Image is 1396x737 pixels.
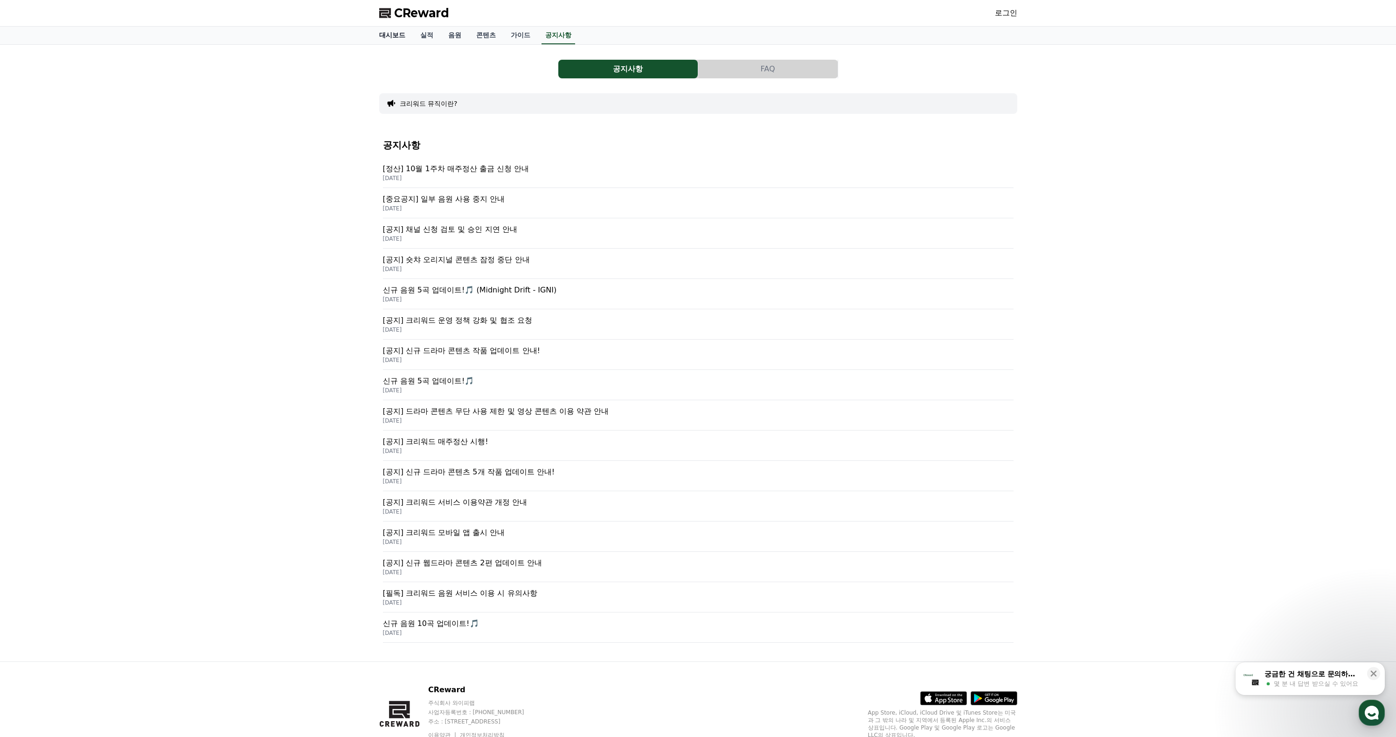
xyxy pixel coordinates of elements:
[62,296,120,319] a: 대화
[383,431,1014,461] a: [공지] 크리워드 매주정산 시행! [DATE]
[383,478,1014,485] p: [DATE]
[372,27,413,44] a: 대시보드
[394,6,449,21] span: CReward
[3,296,62,319] a: 홈
[995,7,1017,19] a: 로그인
[383,218,1014,249] a: [공지] 채널 신청 검토 및 승인 지연 안내 [DATE]
[383,370,1014,400] a: 신규 음원 5곡 업데이트!🎵 [DATE]
[383,326,1014,334] p: [DATE]
[383,387,1014,394] p: [DATE]
[383,194,1014,205] p: [중요공지] 일부 음원 사용 중지 안내
[383,629,1014,637] p: [DATE]
[383,466,1014,478] p: [공지] 신규 드라마 콘텐츠 5개 작품 업데이트 안내!
[85,310,97,318] span: 대화
[413,27,441,44] a: 실적
[383,612,1014,643] a: 신규 음원 10곡 업데이트!🎵 [DATE]
[428,709,542,716] p: 사업자등록번호 : [PHONE_NUMBER]
[383,569,1014,576] p: [DATE]
[558,60,698,78] button: 공지사항
[383,406,1014,417] p: [공지] 드라마 콘텐츠 무단 사용 제한 및 영상 콘텐츠 이용 약관 안내
[383,588,1014,599] p: [필독] 크리워드 음원 서비스 이용 시 유의사항
[144,310,155,317] span: 설정
[383,158,1014,188] a: [정산] 10월 1주차 매주정산 출금 신청 안내 [DATE]
[383,400,1014,431] a: [공지] 드라마 콘텐츠 무단 사용 제한 및 영상 콘텐츠 이용 약관 안내 [DATE]
[383,582,1014,612] a: [필독] 크리워드 음원 서비스 이용 시 유의사항 [DATE]
[383,508,1014,515] p: [DATE]
[441,27,469,44] a: 음원
[383,527,1014,538] p: [공지] 크리워드 모바일 앱 출시 안내
[383,205,1014,212] p: [DATE]
[120,296,179,319] a: 설정
[383,491,1014,521] a: [공지] 크리워드 서비스 이용약관 개정 안내 [DATE]
[383,309,1014,340] a: [공지] 크리워드 운영 정책 강화 및 협조 요청 [DATE]
[503,27,538,44] a: 가이드
[383,618,1014,629] p: 신규 음원 10곡 업데이트!🎵
[383,249,1014,279] a: [공지] 숏챠 오리지널 콘텐츠 잠정 중단 안내 [DATE]
[383,417,1014,424] p: [DATE]
[383,285,1014,296] p: 신규 음원 5곡 업데이트!🎵 (Midnight Drift - IGNI)
[383,461,1014,491] a: [공지] 신규 드라마 콘텐츠 5개 작품 업데이트 안내! [DATE]
[383,296,1014,303] p: [DATE]
[383,599,1014,606] p: [DATE]
[383,538,1014,546] p: [DATE]
[383,315,1014,326] p: [공지] 크리워드 운영 정책 강화 및 협조 요청
[383,340,1014,370] a: [공지] 신규 드라마 콘텐츠 작품 업데이트 안내! [DATE]
[383,497,1014,508] p: [공지] 크리워드 서비스 이용약관 개정 안내
[379,6,449,21] a: CReward
[469,27,503,44] a: 콘텐츠
[383,375,1014,387] p: 신규 음원 5곡 업데이트!🎵
[383,557,1014,569] p: [공지] 신규 웹드라마 콘텐츠 2편 업데이트 안내
[383,447,1014,455] p: [DATE]
[383,356,1014,364] p: [DATE]
[383,174,1014,182] p: [DATE]
[383,224,1014,235] p: [공지] 채널 신청 검토 및 승인 지연 안내
[428,718,542,725] p: 주소 : [STREET_ADDRESS]
[383,254,1014,265] p: [공지] 숏챠 오리지널 콘텐츠 잠정 중단 안내
[428,699,542,707] p: 주식회사 와이피랩
[400,99,458,108] button: 크리워드 뮤직이란?
[698,60,838,78] button: FAQ
[29,310,35,317] span: 홈
[383,140,1014,150] h4: 공지사항
[383,279,1014,309] a: 신규 음원 5곡 업데이트!🎵 (Midnight Drift - IGNI) [DATE]
[428,684,542,695] p: CReward
[383,163,1014,174] p: [정산] 10월 1주차 매주정산 출금 신청 안내
[383,265,1014,273] p: [DATE]
[383,521,1014,552] a: [공지] 크리워드 모바일 앱 출시 안내 [DATE]
[383,345,1014,356] p: [공지] 신규 드라마 콘텐츠 작품 업데이트 안내!
[383,235,1014,243] p: [DATE]
[383,552,1014,582] a: [공지] 신규 웹드라마 콘텐츠 2편 업데이트 안내 [DATE]
[383,188,1014,218] a: [중요공지] 일부 음원 사용 중지 안내 [DATE]
[383,436,1014,447] p: [공지] 크리워드 매주정산 시행!
[542,27,575,44] a: 공지사항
